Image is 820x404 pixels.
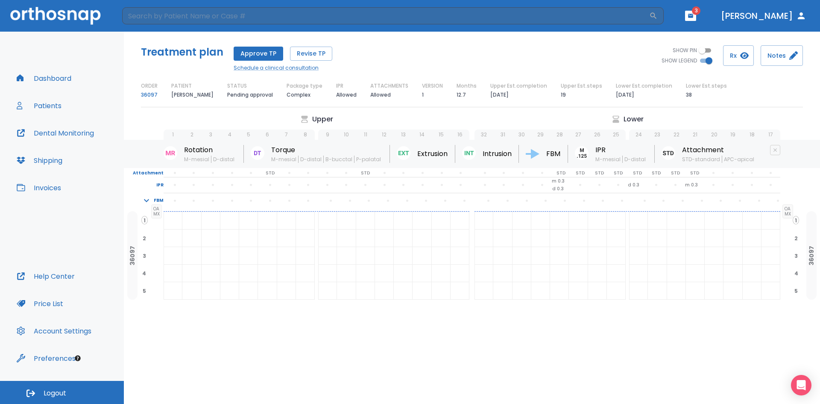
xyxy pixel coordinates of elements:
[693,131,697,139] p: 21
[171,82,192,90] p: PATIENT
[633,169,642,177] p: STD
[722,156,756,163] span: APC-apical
[247,131,250,139] p: 5
[361,169,370,177] p: STD
[723,45,754,66] button: Rx
[537,131,544,139] p: 29
[682,156,722,163] span: STD-standard
[266,131,269,139] p: 6
[652,169,661,177] p: STD
[271,156,298,163] span: M-mesial
[793,252,799,260] span: 3
[227,90,273,100] p: Pending approval
[401,131,406,139] p: 13
[171,90,214,100] p: [PERSON_NAME]
[370,90,391,100] p: Allowed
[692,6,700,15] span: 3
[552,177,565,185] p: m 0.3
[419,131,425,139] p: 14
[552,185,564,193] p: d 0.3
[595,145,647,155] p: IPR
[124,169,164,177] p: Attachment
[556,169,565,177] p: STD
[711,131,717,139] p: 20
[682,145,756,155] p: Attachment
[439,131,444,139] p: 15
[654,131,660,139] p: 23
[782,204,793,218] span: OA MX
[662,57,697,65] span: SHOW LEGEND
[44,389,66,398] span: Logout
[457,90,466,100] p: 12.7
[129,246,136,265] p: 36097
[234,47,283,61] button: Approve TP
[793,269,800,277] span: 4
[793,234,799,242] span: 2
[344,131,349,139] p: 10
[674,131,679,139] p: 22
[151,204,162,218] span: OA MX
[791,375,811,395] div: Open Intercom Messenger
[154,197,164,204] p: FBM
[12,123,99,143] button: Dental Monitoring
[287,90,310,100] p: Complex
[576,169,585,177] p: STD
[622,156,647,163] span: D-distal
[12,150,67,171] button: Shipping
[141,287,148,295] span: 5
[561,82,602,90] p: Upper Est.steps
[304,131,307,139] p: 8
[12,95,67,116] button: Patients
[141,90,158,100] a: 36097
[624,114,644,124] p: Lower
[457,82,477,90] p: Months
[12,321,97,341] button: Account Settings
[635,131,642,139] p: 24
[750,131,755,139] p: 18
[354,156,383,163] span: P-palatal
[228,131,231,139] p: 4
[808,246,815,265] p: 36097
[614,169,623,177] p: STD
[287,82,322,90] p: Package type
[370,82,408,90] p: ATTACHMENTS
[671,169,680,177] p: STD
[616,82,672,90] p: Lower Est.completion
[481,131,487,139] p: 32
[141,45,223,59] h5: Treatment plan
[546,149,560,159] p: FBM
[518,131,525,139] p: 30
[336,90,357,100] p: Allowed
[457,131,463,139] p: 16
[12,348,81,369] button: Preferences
[793,216,799,224] span: 1
[594,131,600,139] p: 26
[285,131,288,139] p: 7
[575,131,581,139] p: 27
[234,64,332,72] a: Schedule a clinical consultation
[298,156,323,163] span: D-distal
[490,82,547,90] p: Upper Est.completion
[141,216,148,224] span: 1
[12,68,76,88] button: Dashboard
[124,181,164,189] p: IPR
[74,354,82,362] div: Tooltip anchor
[141,234,148,242] span: 2
[686,90,692,100] p: 38
[628,181,639,189] p: d 0.3
[10,7,101,24] img: Orthosnap
[209,131,212,139] p: 3
[12,266,80,286] button: Help Center
[12,177,66,198] a: Invoices
[673,47,697,54] span: SHOW PIN
[556,131,563,139] p: 28
[483,149,512,159] p: Intrusion
[326,131,329,139] p: 9
[616,90,634,100] p: [DATE]
[184,145,236,155] p: Rotation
